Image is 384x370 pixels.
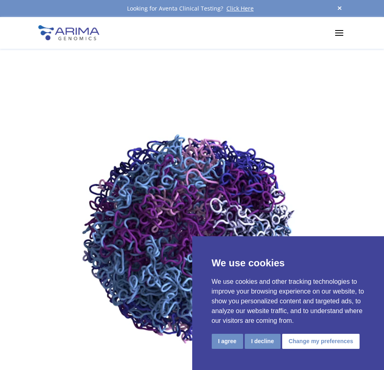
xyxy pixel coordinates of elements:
[343,331,384,370] iframe: Chat Widget
[212,334,243,349] button: I agree
[245,334,281,349] button: I decline
[38,25,99,40] img: Arima-Genomics-logo
[282,334,360,349] button: Change my preferences
[212,277,365,326] p: We use cookies and other tracking technologies to improve your browsing experience on our website...
[212,256,365,270] p: We use cookies
[223,4,257,12] a: Click Here
[38,3,345,14] div: Looking for Aventa Clinical Testing?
